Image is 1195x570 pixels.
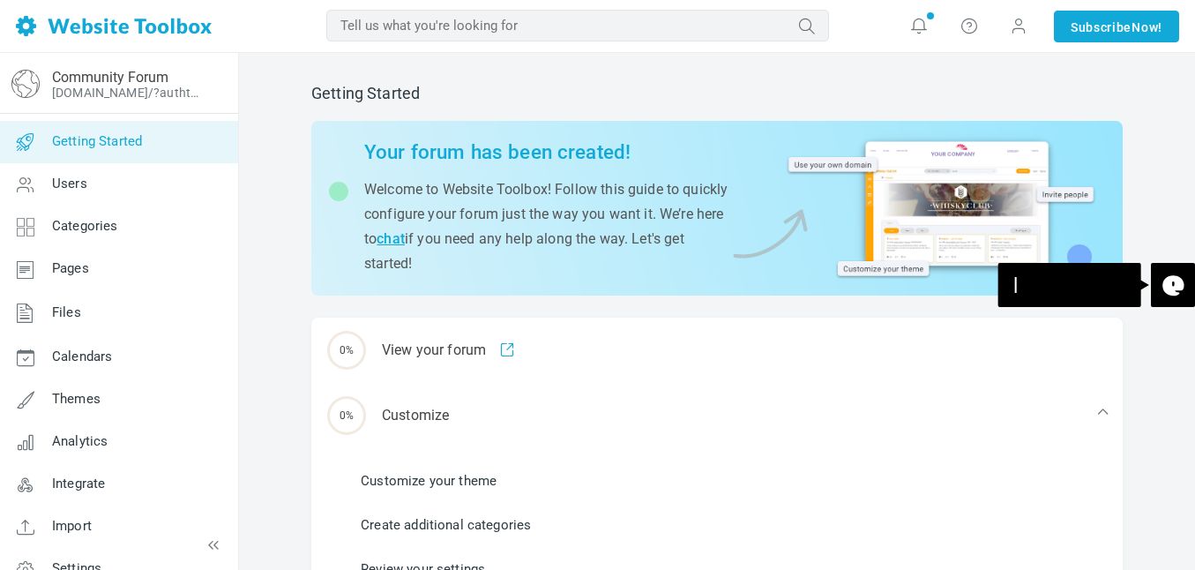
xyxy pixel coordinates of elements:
h2: Your forum has been created! [364,140,728,164]
a: Community Forum [52,69,168,86]
span: Calendars [52,349,112,364]
span: 0% [327,396,366,435]
span: Files [52,304,81,320]
a: 0% View your forum [311,318,1123,383]
a: chat [377,230,405,247]
a: [DOMAIN_NAME]/?authtoken=e655155d735ac4397e13741d0ca7970f&rememberMe=1 [52,86,205,100]
h2: Getting Started [311,84,1123,103]
span: Integrate [52,476,105,491]
span: 0% [327,331,366,370]
span: Users [52,176,87,191]
span: Analytics [52,433,108,449]
a: Customize your theme [361,471,497,491]
p: Welcome to Website Toolbox! Follow this guide to quickly configure your forum just the way you wa... [364,177,728,276]
div: View your forum [311,318,1123,383]
span: Themes [52,391,101,407]
span: Categories [52,218,118,234]
a: SubscribeNow! [1054,11,1179,42]
span: Getting Started [52,133,142,149]
span: Now! [1132,18,1162,37]
img: globe-icon.png [11,70,40,98]
div: Customize [311,383,1123,448]
span: Pages [52,260,89,276]
a: Create additional categories [361,515,531,535]
span: Import [52,518,92,534]
input: Tell us what you're looking for [326,10,829,41]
